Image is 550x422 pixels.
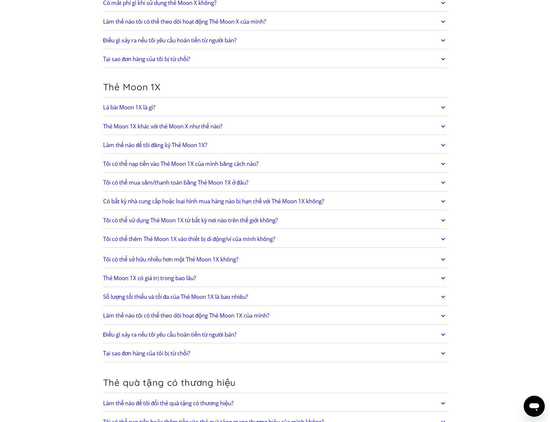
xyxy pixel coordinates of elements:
[103,312,269,319] font: Làm thế nào tôi có thể theo dõi hoạt động Thẻ Moon 1X của mình?
[103,396,447,410] a: Làm thế nào để tôi đổi thẻ quà tặng có thương hiệu?
[103,197,324,205] font: Có bất kỳ nhà cung cấp hoặc loại hình mua hàng nào bị hạn chế với Thẻ Moon 1X không?
[103,176,447,189] a: Tôi có thể mua sắm/thanh toán bằng Thẻ Moon 1X ở đâu?
[103,232,447,246] a: Tôi có thể thêm Thẻ Moon 1X vào thiết bị di động/ví của mình không?
[103,18,266,25] font: Làm thế nào tôi có thể theo dõi hoạt động Thẻ Moon X của mình?
[103,213,447,227] a: Tôi có thể sử dụng Thẻ Moon 1X từ bất kỳ nơi nào trên thế giới không?
[103,194,447,208] a: Có bất kỳ nhà cung cấp hoặc loại hình mua hàng nào bị hạn chế với Thẻ Moon 1X không?
[103,399,234,407] font: Làm thế nào để tôi đổi thẻ quà tặng có thương hiệu?
[103,346,447,360] a: Tại sao đơn hàng của tôi bị từ chối?
[103,103,155,111] font: Lá bài Moon 1X là gì?
[103,55,190,63] font: Tại sao đơn hàng của tôi bị từ chối?
[103,271,447,285] a: Thẻ Moon 1X có giá trị trong bao lâu?
[103,81,161,93] font: Thẻ Moon 1X
[103,157,447,171] a: Tôi có thể nạp tiền vào Thẻ Moon 1X của mình bằng cách nào?
[103,309,447,323] a: Làm thế nào tôi có thể theo dõi hoạt động Thẻ Moon 1X của mình?
[103,216,278,224] font: Tôi có thể sử dụng Thẻ Moon 1X từ bất kỳ nơi nào trên thế giới không?
[103,377,236,388] font: Thẻ quà tặng có thương hiệu
[103,100,447,114] a: Lá bài Moon 1X là gì?
[103,274,196,282] font: Thẻ Moon 1X có giá trị trong bao lâu?
[103,290,447,304] a: Số lượng tối thiểu và tối đa của Thẻ Moon 1X là bao nhiêu?
[103,141,207,149] font: Làm thế nào để tôi đăng ký Thẻ Moon 1X?
[524,396,545,417] iframe: Nút khởi động cửa sổ tin nhắn
[103,255,238,263] font: Tôi có thể sở hữu nhiều hơn một Thẻ Moon 1X không?
[103,179,248,186] font: Tôi có thể mua sắm/thanh toán bằng Thẻ Moon 1X ở đâu?
[103,36,236,44] font: Điều gì xảy ra nếu tôi yêu cầu hoàn tiền từ người bán?
[103,122,222,130] font: Thẻ Moon 1X khác với thẻ Moon X như thế nào?
[103,331,236,338] font: Điều gì xảy ra nếu tôi yêu cầu hoàn tiền từ người bán?
[103,15,447,29] a: Làm thế nào tôi có thể theo dõi hoạt động Thẻ Moon X của mình?
[103,160,258,167] font: Tôi có thể nạp tiền vào Thẻ Moon 1X của mình bằng cách nào?
[103,253,447,266] a: Tôi có thể sở hữu nhiều hơn một Thẻ Moon 1X không?
[103,328,447,342] a: Điều gì xảy ra nếu tôi yêu cầu hoàn tiền từ người bán?
[103,293,248,300] font: Số lượng tối thiểu và tối đa của Thẻ Moon 1X là bao nhiêu?
[103,33,447,47] a: Điều gì xảy ra nếu tôi yêu cầu hoàn tiền từ người bán?
[103,53,447,66] a: Tại sao đơn hàng của tôi bị từ chối?
[103,138,447,152] a: Làm thế nào để tôi đăng ký Thẻ Moon 1X?
[103,120,447,133] a: Thẻ Moon 1X khác với thẻ Moon X như thế nào?
[103,349,190,357] font: Tại sao đơn hàng của tôi bị từ chối?
[103,235,275,243] font: Tôi có thể thêm Thẻ Moon 1X vào thiết bị di động/ví của mình không?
